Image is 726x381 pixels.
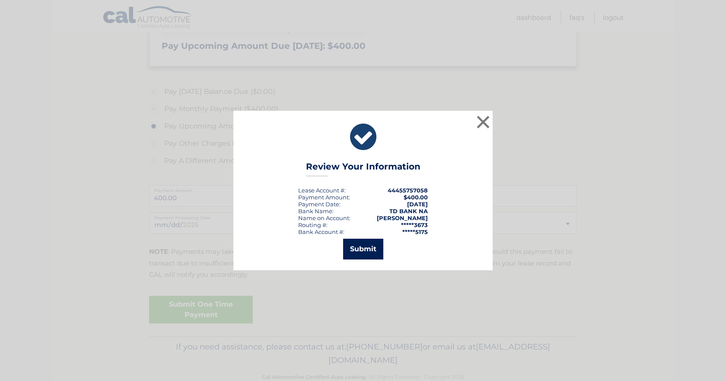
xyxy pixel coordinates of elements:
[377,215,428,221] strong: [PERSON_NAME]
[389,208,428,215] strong: TD BANK NA
[407,201,428,208] span: [DATE]
[298,215,350,221] div: Name on Account:
[298,221,328,228] div: Routing #:
[298,187,346,194] div: Lease Account #:
[343,239,383,259] button: Submit
[404,194,428,201] span: $400.00
[298,201,339,208] span: Payment Date
[298,201,341,208] div: :
[388,187,428,194] strong: 44455757058
[474,113,492,131] button: ×
[298,194,350,201] div: Payment Amount:
[298,228,344,235] div: Bank Account #:
[298,208,334,215] div: Bank Name:
[306,161,420,176] h3: Review Your Information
